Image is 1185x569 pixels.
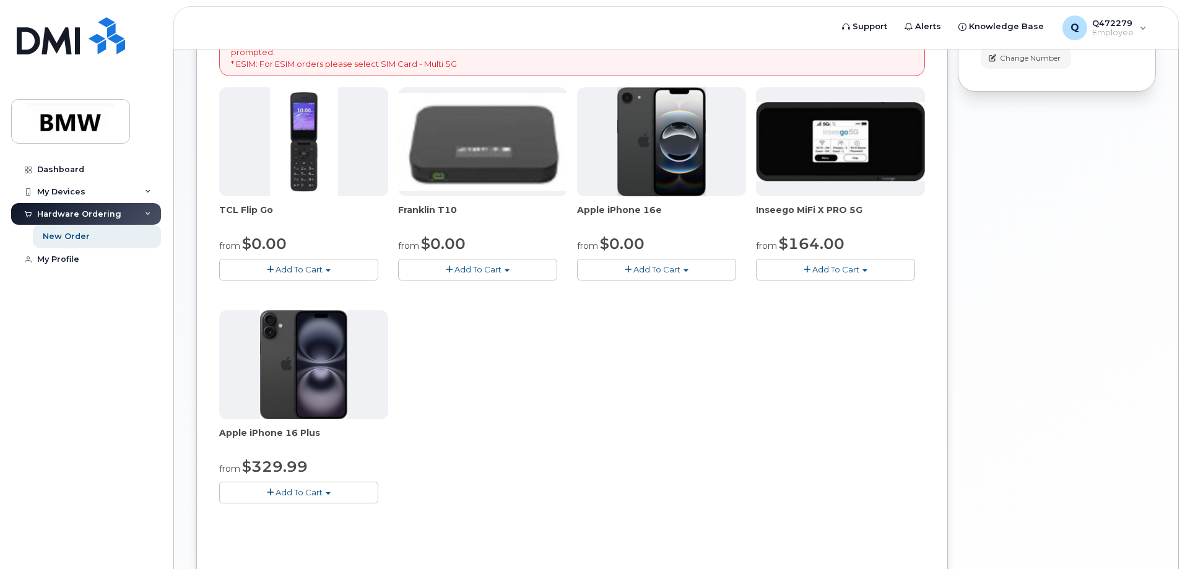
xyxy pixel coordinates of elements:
div: Q472279 [1054,15,1155,40]
span: Add To Cart [276,264,323,274]
span: Q [1070,20,1079,35]
small: from [398,240,419,251]
a: Support [833,14,896,39]
span: Q472279 [1092,18,1134,28]
span: Add To Cart [633,264,680,274]
span: $0.00 [600,235,645,253]
button: Add To Cart [398,259,557,280]
div: Franklin T10 [398,204,567,228]
span: $0.00 [421,235,466,253]
div: Apple iPhone 16 Plus [219,427,388,451]
span: Add To Cart [812,264,859,274]
button: Add To Cart [756,259,915,280]
small: from [219,240,240,251]
button: Add To Cart [577,259,736,280]
small: from [219,463,240,474]
div: Inseego MiFi X PRO 5G [756,204,925,228]
span: Support [853,20,887,33]
iframe: Messenger Launcher [1131,515,1176,560]
span: Change Number [1000,53,1061,64]
span: $329.99 [242,458,308,476]
button: Add To Cart [219,259,378,280]
span: Knowledge Base [969,20,1044,33]
div: Apple iPhone 16e [577,204,746,228]
img: cut_small_inseego_5G.jpg [756,102,925,181]
span: $0.00 [242,235,287,253]
img: iphone16e.png [617,87,706,196]
span: Add To Cart [454,264,501,274]
span: $164.00 [779,235,844,253]
span: Alerts [915,20,941,33]
a: Alerts [896,14,950,39]
img: t10.jpg [398,93,567,191]
span: Add To Cart [276,487,323,497]
a: Knowledge Base [950,14,1053,39]
button: Change Number [981,47,1071,69]
span: Employee [1092,28,1134,38]
button: Add To Cart [219,482,378,503]
small: from [756,240,777,251]
small: from [577,240,598,251]
img: iphone_16_plus.png [260,310,347,419]
img: TCL_FLIP_MODE.jpg [270,87,338,196]
div: TCL Flip Go [219,204,388,228]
